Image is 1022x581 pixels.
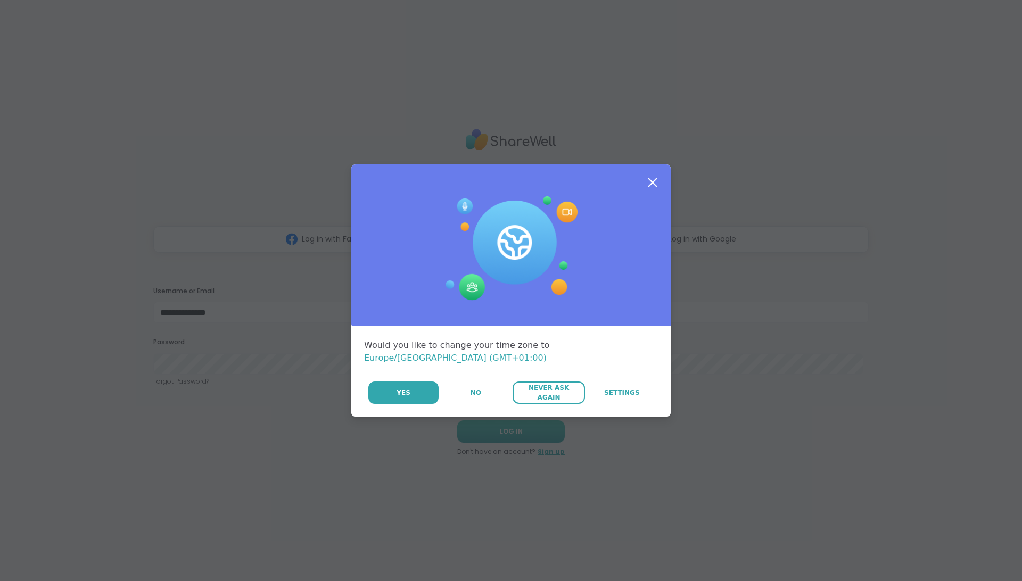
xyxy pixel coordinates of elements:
[364,339,658,364] div: Would you like to change your time zone to
[586,381,658,404] a: Settings
[604,388,640,397] span: Settings
[368,381,439,404] button: Yes
[513,381,584,404] button: Never Ask Again
[397,388,410,397] span: Yes
[440,381,512,404] button: No
[471,388,481,397] span: No
[444,196,578,301] img: Session Experience
[518,383,579,402] span: Never Ask Again
[364,353,547,363] span: Europe/[GEOGRAPHIC_DATA] (GMT+01:00)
